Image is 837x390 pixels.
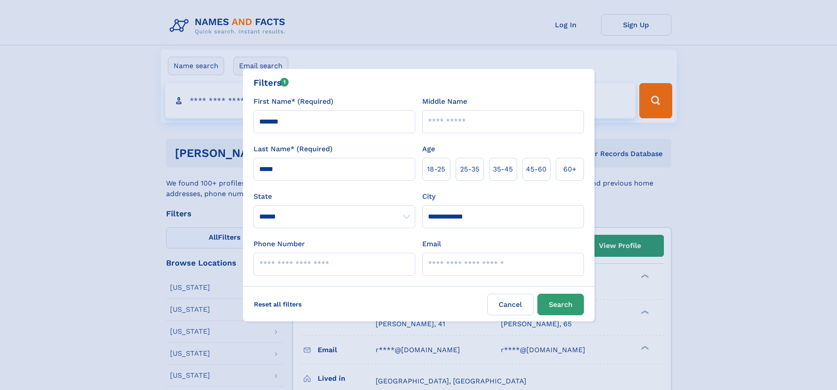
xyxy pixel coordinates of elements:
span: 60+ [563,164,576,175]
span: 45‑60 [526,164,547,175]
label: Age [422,144,435,154]
label: Cancel [487,294,534,315]
label: Last Name* (Required) [254,144,333,154]
label: Phone Number [254,239,305,249]
label: Middle Name [422,96,467,107]
label: First Name* (Required) [254,96,333,107]
label: State [254,191,415,202]
label: City [422,191,435,202]
span: 18‑25 [427,164,445,175]
button: Search [537,294,584,315]
div: Filters [254,76,289,89]
label: Reset all filters [248,294,308,315]
span: 25‑35 [460,164,479,175]
label: Email [422,239,441,249]
span: 35‑45 [493,164,513,175]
